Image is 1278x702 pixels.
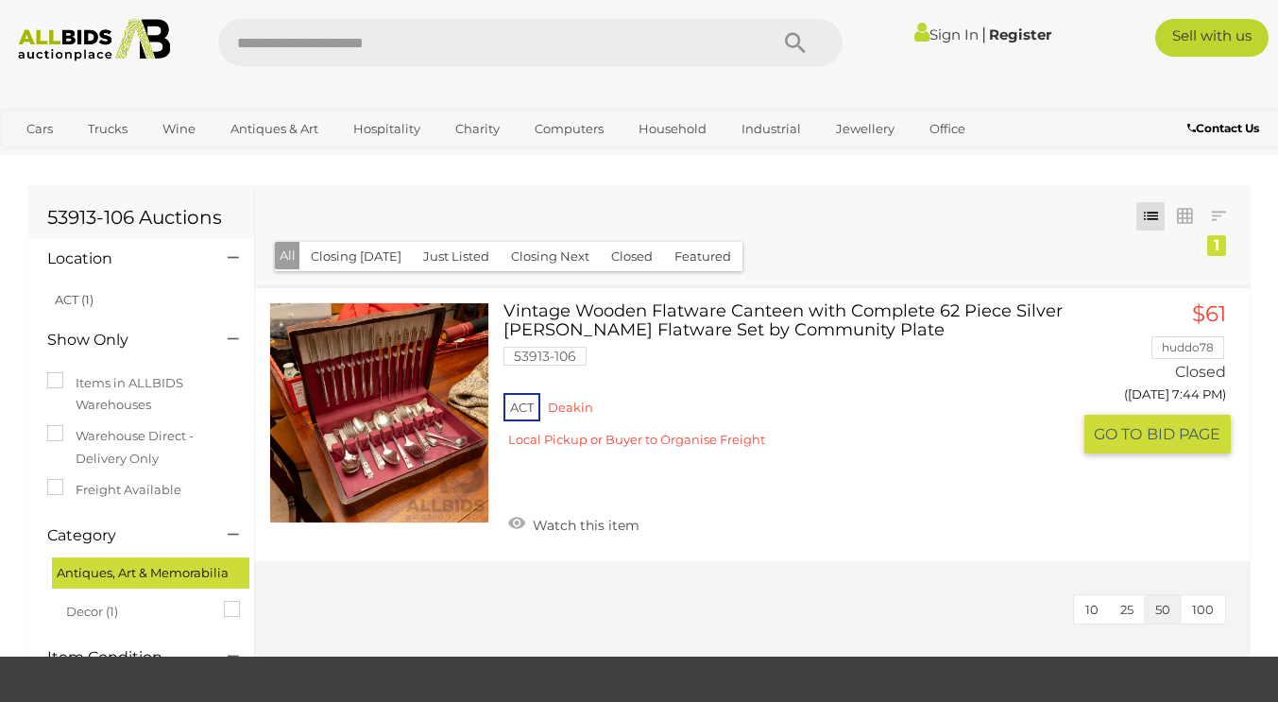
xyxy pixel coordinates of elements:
button: Search [748,19,843,66]
div: 1 [1207,235,1226,256]
a: [GEOGRAPHIC_DATA] [88,145,247,176]
b: Contact Us [1187,121,1259,135]
h4: Location [47,250,199,267]
span: 25 [1120,602,1133,617]
a: Jewellery [824,113,907,145]
a: Cars [14,113,65,145]
h1: 53913-106 Auctions [47,207,235,228]
h4: Item Condition [47,649,199,666]
a: Wine [150,113,208,145]
span: Decor (1) [66,596,208,623]
a: Vintage Wooden Flatware Canteen with Complete 62 Piece Silver [PERSON_NAME] Flatware Set by Commu... [518,302,1069,461]
a: Office [917,113,978,145]
button: Closing Next [500,242,601,271]
span: 50 [1155,602,1170,617]
a: Register [989,26,1051,43]
button: 25 [1109,595,1145,625]
span: 10 [1085,602,1099,617]
button: 100 [1181,595,1225,625]
button: Featured [663,242,742,271]
h4: Show Only [47,332,199,349]
a: Industrial [729,113,813,145]
h4: Category [47,527,199,544]
label: Warehouse Direct - Delivery Only [47,425,235,470]
a: Antiques & Art [218,113,331,145]
button: Closed [600,242,664,271]
a: Watch this item [503,509,644,538]
a: Household [626,113,719,145]
a: Trucks [76,113,140,145]
span: 100 [1192,602,1214,617]
label: Freight Available [47,479,181,501]
a: Sell with us [1155,19,1269,57]
button: All [275,242,300,269]
a: Hospitality [341,113,433,145]
button: 10 [1074,595,1110,625]
span: Watch this item [528,517,639,534]
div: Antiques, Art & Memorabilia [52,557,249,589]
button: GO TOBID PAGE [1084,415,1232,454]
span: BID PAGE [1147,424,1220,444]
button: 50 [1144,595,1182,625]
label: Items in ALLBIDS Warehouses [47,372,235,417]
a: Contact Us [1187,118,1264,139]
a: $61 huddo78 Closed ([DATE] 7:44 PM) GO TOBID PAGE [1099,302,1232,455]
span: GO TO [1094,424,1147,444]
a: Computers [522,113,616,145]
a: Sign In [914,26,979,43]
span: | [981,24,986,44]
a: ACT (1) [55,292,94,307]
button: Just Listed [412,242,501,271]
span: $61 [1192,300,1226,327]
button: Closing [DATE] [299,242,413,271]
a: Charity [443,113,512,145]
a: Sports [14,145,77,176]
img: Allbids.com.au [9,19,179,61]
